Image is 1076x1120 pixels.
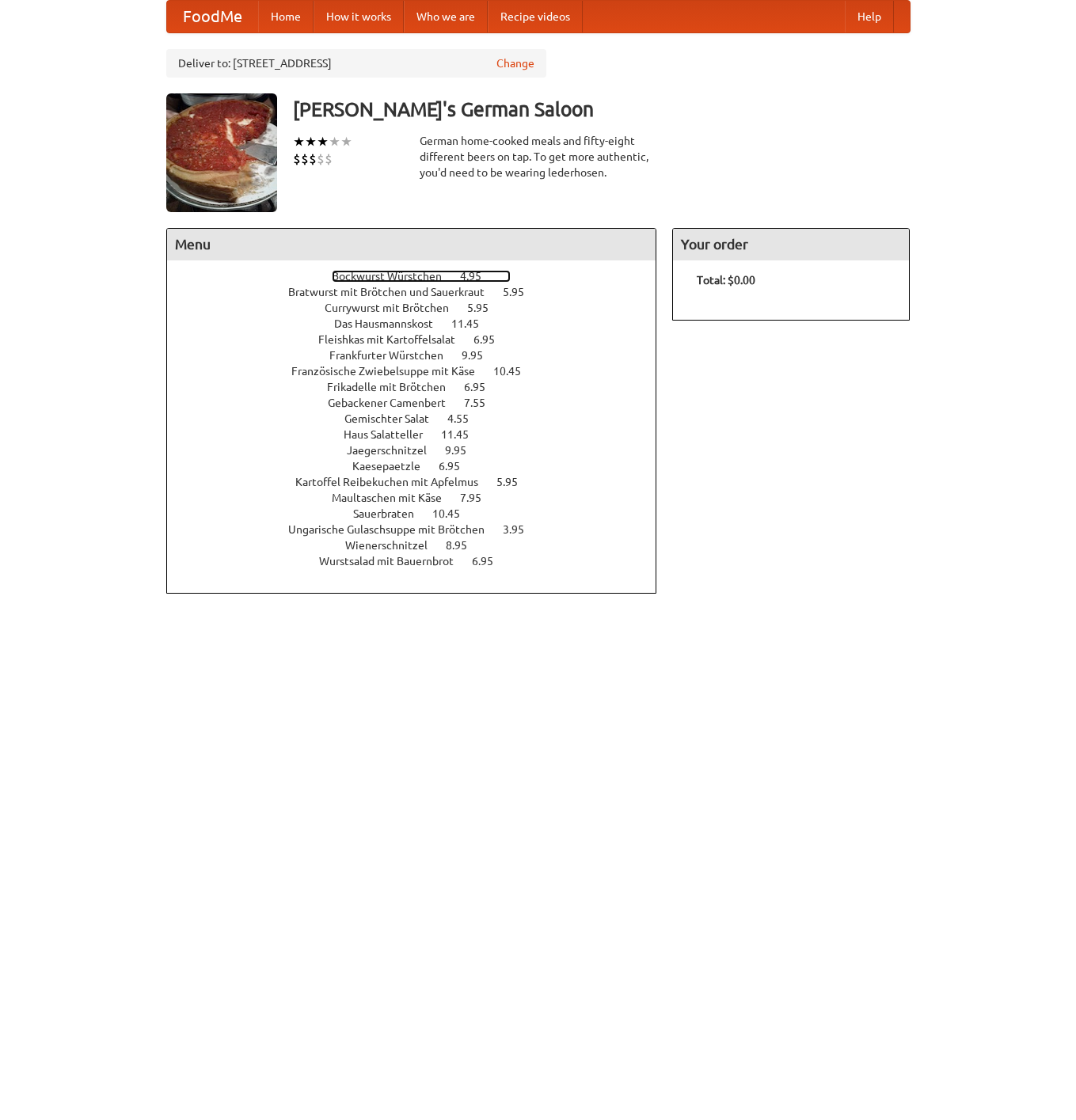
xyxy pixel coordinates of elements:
span: 4.95 [460,270,497,283]
span: 9.95 [445,444,482,457]
a: Recipe videos [488,1,583,32]
span: Maultaschen mit Käse [332,492,458,504]
span: Jaegerschnitzel [347,444,443,457]
li: ★ [329,133,340,150]
span: Französische Zwiebelsuppe mit Käse [291,365,491,378]
a: Change [496,55,534,71]
span: 6.95 [472,555,509,568]
a: Bockwurst Würstchen 4.95 [332,270,511,283]
a: Sauerbraten 10.45 [353,507,489,520]
a: Maultaschen mit Käse 7.95 [332,492,511,504]
span: 7.55 [464,397,501,409]
li: $ [309,150,317,168]
span: Wienerschnitzel [345,539,443,552]
a: Ungarische Gulaschsuppe mit Brötchen 3.95 [288,523,553,536]
li: $ [293,150,301,168]
a: Who we are [404,1,488,32]
a: Gemischter Salat 4.55 [344,412,498,425]
a: Frikadelle mit Brötchen 6.95 [327,381,515,393]
a: FoodMe [167,1,258,32]
span: 6.95 [464,381,501,393]
span: Currywurst mit Brötchen [325,302,465,314]
span: Fleishkas mit Kartoffelsalat [318,333,471,346]
span: 10.45 [432,507,476,520]
h4: Your order [673,229,909,260]
span: Frankfurter Würstchen [329,349,459,362]
span: 5.95 [467,302,504,314]
li: $ [325,150,333,168]
li: $ [317,150,325,168]
li: ★ [317,133,329,150]
span: Kartoffel Reibekuchen mit Apfelmus [295,476,494,488]
a: Gebackener Camenbert 7.55 [328,397,515,409]
a: Frankfurter Würstchen 9.95 [329,349,512,362]
b: Total: $0.00 [697,274,755,287]
span: 9.95 [462,349,499,362]
div: Deliver to: [STREET_ADDRESS] [166,49,546,78]
span: Wurstsalad mit Bauernbrot [319,555,470,568]
span: 6.95 [473,333,511,346]
span: Gemischter Salat [344,412,445,425]
span: 11.45 [441,428,485,441]
span: 3.95 [503,523,540,536]
a: Wurstsalad mit Bauernbrot 6.95 [319,555,523,568]
a: Jaegerschnitzel 9.95 [347,444,496,457]
span: 7.95 [460,492,497,504]
span: 10.45 [493,365,537,378]
a: Fleishkas mit Kartoffelsalat 6.95 [318,333,524,346]
span: 11.45 [451,317,495,330]
span: Kaesepaetzle [352,460,436,473]
span: Ungarische Gulaschsuppe mit Brötchen [288,523,500,536]
span: Haus Salatteller [344,428,439,441]
h4: Menu [167,229,656,260]
span: 5.95 [496,476,534,488]
li: ★ [293,133,305,150]
a: Französische Zwiebelsuppe mit Käse 10.45 [291,365,550,378]
span: 8.95 [446,539,483,552]
a: Haus Salatteller 11.45 [344,428,498,441]
span: Bockwurst Würstchen [332,270,458,283]
span: 6.95 [439,460,476,473]
li: ★ [305,133,317,150]
span: Gebackener Camenbert [328,397,462,409]
h3: [PERSON_NAME]'s German Saloon [293,93,911,125]
span: Bratwurst mit Brötchen und Sauerkraut [288,286,500,298]
div: German home-cooked meals and fifty-eight different beers on tap. To get more authentic, you'd nee... [420,133,657,180]
a: Bratwurst mit Brötchen und Sauerkraut 5.95 [288,286,553,298]
span: Frikadelle mit Brötchen [327,381,462,393]
a: Help [845,1,894,32]
a: Kaesepaetzle 6.95 [352,460,489,473]
span: 4.55 [447,412,485,425]
span: Sauerbraten [353,507,430,520]
a: Kartoffel Reibekuchen mit Apfelmus 5.95 [295,476,547,488]
a: Das Hausmannskost 11.45 [334,317,508,330]
li: ★ [340,133,352,150]
a: Home [258,1,314,32]
span: Das Hausmannskost [334,317,449,330]
span: 5.95 [503,286,540,298]
a: Wienerschnitzel 8.95 [345,539,496,552]
img: angular.jpg [166,93,277,212]
li: $ [301,150,309,168]
a: Currywurst mit Brötchen 5.95 [325,302,518,314]
a: How it works [314,1,404,32]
